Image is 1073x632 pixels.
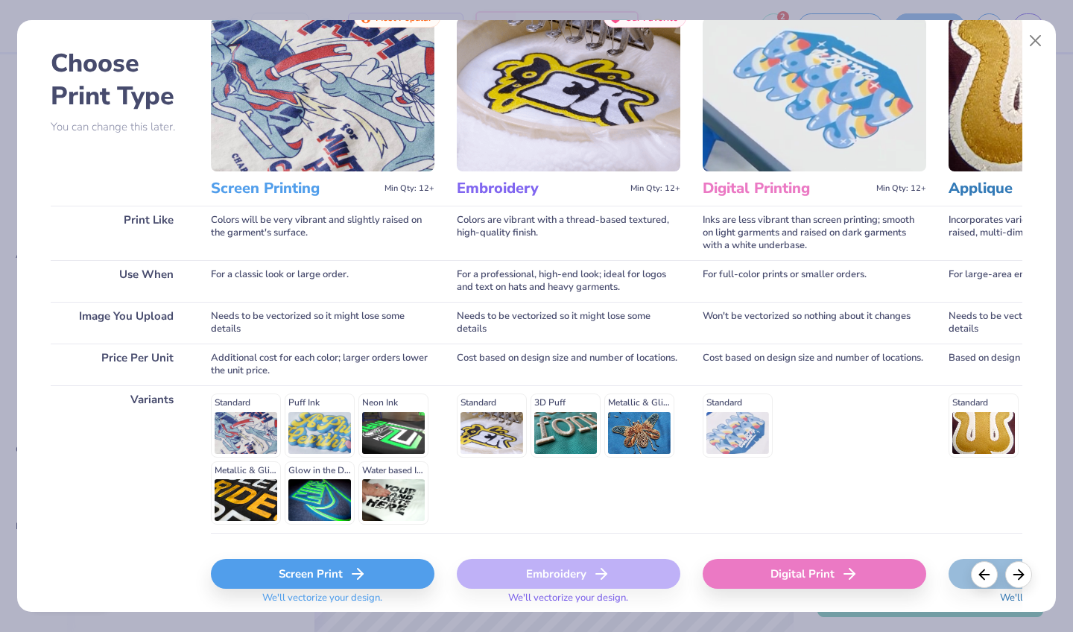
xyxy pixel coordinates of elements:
[703,260,926,302] div: For full-color prints or smaller orders.
[502,592,634,613] span: We'll vectorize your design.
[457,559,680,589] div: Embroidery
[457,206,680,260] div: Colors are vibrant with a thread-based textured, high-quality finish.
[51,206,189,260] div: Print Like
[703,18,926,171] img: Digital Printing
[211,260,434,302] div: For a classic look or large order.
[1022,27,1050,55] button: Close
[51,302,189,344] div: Image You Upload
[51,344,189,385] div: Price Per Unit
[457,179,624,198] h3: Embroidery
[211,344,434,385] div: Additional cost for each color; larger orders lower the unit price.
[630,183,680,194] span: Min Qty: 12+
[51,385,189,533] div: Variants
[876,183,926,194] span: Min Qty: 12+
[703,302,926,344] div: Won't be vectorized so nothing about it changes
[703,344,926,385] div: Cost based on design size and number of locations.
[703,559,926,589] div: Digital Print
[457,18,680,171] img: Embroidery
[384,183,434,194] span: Min Qty: 12+
[703,179,870,198] h3: Digital Printing
[51,47,189,113] h2: Choose Print Type
[457,344,680,385] div: Cost based on design size and number of locations.
[211,179,379,198] h3: Screen Printing
[211,559,434,589] div: Screen Print
[211,302,434,344] div: Needs to be vectorized so it might lose some details
[457,260,680,302] div: For a professional, high-end look; ideal for logos and text on hats and heavy garments.
[376,13,432,23] span: Most Popular
[256,592,388,613] span: We'll vectorize your design.
[457,302,680,344] div: Needs to be vectorized so it might lose some details
[51,260,189,302] div: Use When
[51,121,189,133] p: You can change this later.
[211,206,434,260] div: Colors will be very vibrant and slightly raised on the garment's surface.
[211,18,434,171] img: Screen Printing
[703,206,926,260] div: Inks are less vibrant than screen printing; smooth on light garments and raised on dark garments ...
[625,13,678,23] span: Our Favorite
